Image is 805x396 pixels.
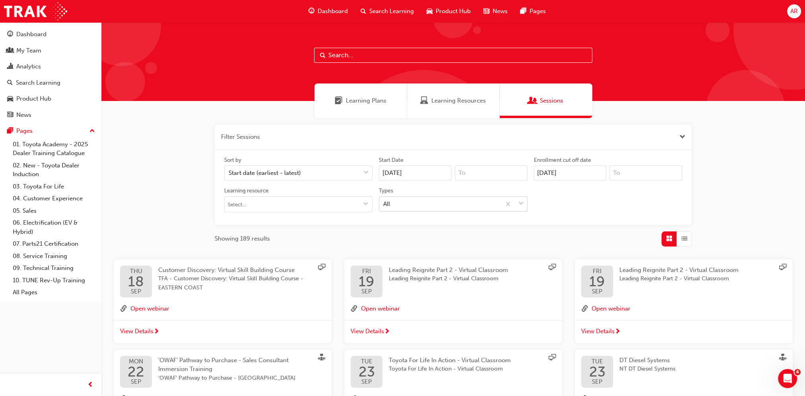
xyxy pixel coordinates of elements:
[3,59,98,74] a: Analytics
[493,7,508,16] span: News
[351,356,556,388] a: TUE23SEPToyota For Life In Action - Virtual ClassroomToyota For Life In Action - Virtual Classroom
[16,46,41,55] div: My Team
[389,266,508,274] span: Leading Reignite Part 2 - Virtual Classroom
[346,96,386,105] span: Learning Plans
[520,6,526,16] span: pages-icon
[10,250,98,262] a: 08. Service Training
[128,274,144,289] span: 18
[87,380,93,390] span: prev-icon
[383,199,390,208] div: All
[540,96,563,105] span: Sessions
[16,94,51,103] div: Product Hub
[679,132,685,142] button: Close the filter
[10,205,98,217] a: 05. Sales
[318,354,325,363] span: sessionType_FACE_TO_FACE-icon
[224,187,269,195] div: Learning resource
[358,365,374,379] span: 23
[7,95,13,103] span: car-icon
[359,274,374,289] span: 19
[436,7,471,16] span: Product Hub
[778,369,797,388] iframe: Intercom live chat
[589,365,605,379] span: 23
[615,328,621,336] span: next-icon
[3,76,98,90] a: Search Learning
[589,268,605,274] span: FRI
[379,187,393,195] div: Types
[318,264,325,272] span: sessionType_ONLINE_URL-icon
[361,6,366,16] span: search-icon
[389,357,511,364] span: Toyota For Life In Action - Virtual Classroom
[128,359,144,365] span: MON
[359,197,372,212] button: toggle menu
[7,31,13,38] span: guage-icon
[581,356,786,388] a: TUE23SEPDT Diesel SystemsNT DT Diesel Systems
[344,320,562,343] a: View Details
[3,124,98,138] button: Pages
[575,320,793,343] a: View Details
[359,268,374,274] span: FRI
[3,108,98,122] a: News
[7,47,13,54] span: people-icon
[3,91,98,106] a: Product Hub
[320,51,326,60] span: Search
[534,165,607,181] input: Enrollment cut off date
[351,304,358,314] span: link-icon
[354,3,420,19] a: search-iconSearch Learning
[589,274,605,289] span: 19
[581,327,615,336] span: View Details
[518,199,524,209] span: down-icon
[114,320,332,343] a: View Details
[549,264,556,272] span: sessionType_ONLINE_URL-icon
[3,25,98,124] button: DashboardMy TeamAnalyticsSearch LearningProduct HubNews
[335,96,343,105] span: Learning Plans
[3,27,98,42] a: Dashboard
[10,192,98,205] a: 04. Customer Experience
[4,2,67,20] img: Trak
[619,266,739,274] span: Leading Reignite Part 2 - Virtual Classroom
[790,7,798,16] span: AR
[581,304,588,314] span: link-icon
[389,365,511,374] span: Toyota For Life In Action - Virtual Classroom
[500,83,592,118] a: SessionsSessions
[779,264,786,272] span: sessionType_ONLINE_URL-icon
[619,365,675,374] span: NT DT Diesel Systems
[16,111,31,120] div: News
[229,169,301,178] div: Start date (earliest - latest)
[215,234,270,243] span: Showing 189 results
[120,266,325,297] a: THU18SEPCustomer Discovery: Virtual Skill Building CourseTFA - Customer Discovery: Virtual Skill ...
[530,7,546,16] span: Pages
[128,268,144,274] span: THU
[379,156,403,164] div: Start Date
[363,201,369,208] span: down-icon
[389,274,508,283] span: Leading Reignite Part 2 - Virtual Classroom
[114,259,332,343] button: THU18SEPCustomer Discovery: Virtual Skill Building CourseTFA - Customer Discovery: Virtual Skill ...
[379,165,452,181] input: Start Date
[7,63,13,70] span: chart-icon
[120,327,153,336] span: View Details
[420,3,477,19] a: car-iconProduct Hub
[153,328,159,336] span: next-icon
[589,359,605,365] span: TUE
[619,274,739,283] span: Leading Reignite Part 2 - Virtual Classroom
[787,4,801,18] button: AR
[581,266,786,297] a: FRI19SEPLeading Reignite Part 2 - Virtual ClassroomLeading Reignite Part 2 - Virtual Classroom
[592,304,630,314] button: Open webinar
[7,80,13,87] span: search-icon
[681,234,687,243] span: List
[477,3,514,19] a: news-iconNews
[431,96,486,105] span: Learning Resources
[529,96,537,105] span: Sessions
[128,379,144,385] span: SEP
[589,289,605,295] span: SEP
[10,262,98,274] a: 09. Technical Training
[427,6,433,16] span: car-icon
[10,238,98,250] a: 07. Parts21 Certification
[16,78,60,87] div: Search Learning
[158,374,312,383] span: 'OWAF' Pathway to Purchase - [GEOGRAPHIC_DATA]
[16,30,47,39] div: Dashboard
[10,217,98,238] a: 06. Electrification (EV & Hybrid)
[666,234,672,243] span: Grid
